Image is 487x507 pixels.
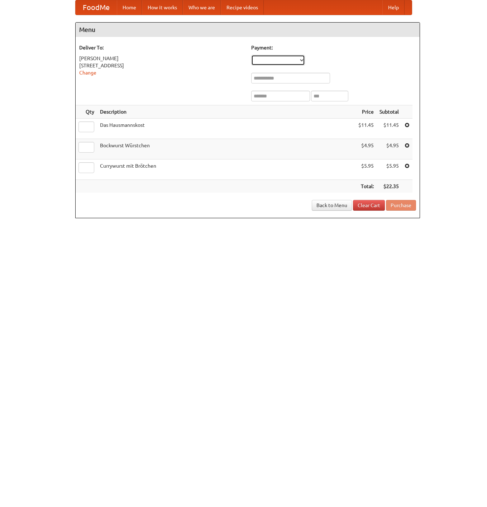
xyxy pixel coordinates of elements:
[312,200,352,211] a: Back to Menu
[97,119,355,139] td: Das Hausmannskost
[79,44,244,51] h5: Deliver To:
[97,105,355,119] th: Description
[79,62,244,69] div: [STREET_ADDRESS]
[377,105,402,119] th: Subtotal
[355,105,377,119] th: Price
[79,55,244,62] div: [PERSON_NAME]
[79,70,96,76] a: Change
[382,0,405,15] a: Help
[386,200,416,211] button: Purchase
[377,180,402,193] th: $22.35
[355,139,377,159] td: $4.95
[353,200,385,211] a: Clear Cart
[355,159,377,180] td: $5.95
[142,0,183,15] a: How it works
[117,0,142,15] a: Home
[183,0,221,15] a: Who we are
[97,139,355,159] td: Bockwurst Würstchen
[377,159,402,180] td: $5.95
[76,23,420,37] h4: Menu
[355,180,377,193] th: Total:
[76,105,97,119] th: Qty
[221,0,264,15] a: Recipe videos
[377,119,402,139] td: $11.45
[76,0,117,15] a: FoodMe
[377,139,402,159] td: $4.95
[97,159,355,180] td: Currywurst mit Brötchen
[355,119,377,139] td: $11.45
[251,44,416,51] h5: Payment:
